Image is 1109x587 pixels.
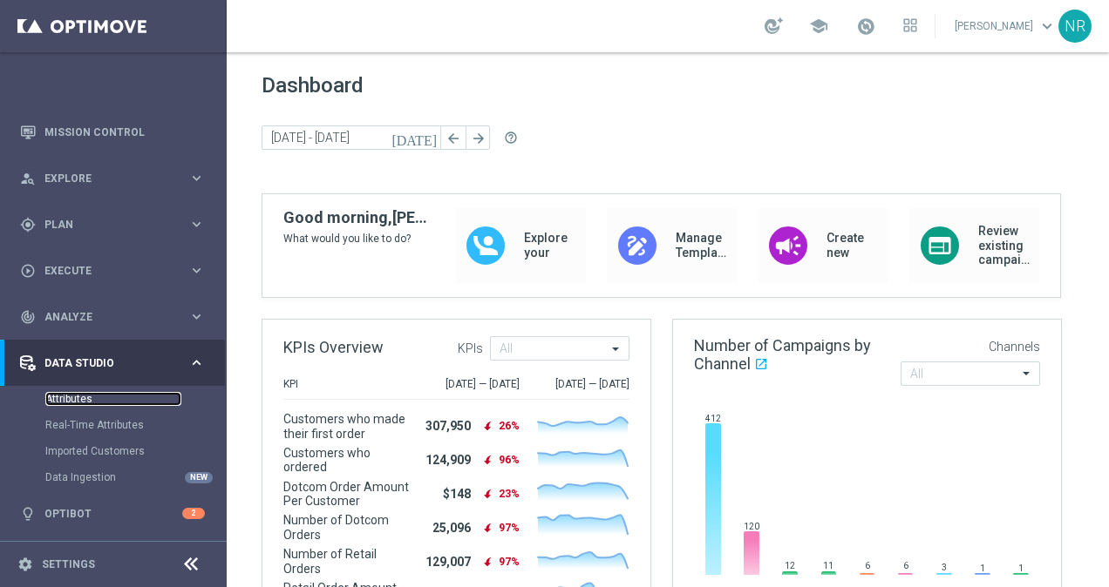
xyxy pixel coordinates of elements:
a: Mission Control [44,109,205,155]
span: Execute [44,266,188,276]
div: Data Ingestion [45,464,225,490]
div: Data Studio [20,355,188,371]
i: lightbulb [20,506,36,522]
div: Real-Time Attributes [45,412,225,438]
i: keyboard_arrow_right [188,354,205,371]
button: Mission Control [19,125,206,139]
div: Plan [20,217,188,233]
a: Settings [42,559,95,570]
button: person_search Explore keyboard_arrow_right [19,172,206,186]
div: Imported Customers [45,438,225,464]
button: play_circle_outline Execute keyboard_arrow_right [19,264,206,278]
div: NR [1058,10,1092,43]
div: Optibot [20,490,205,536]
a: Real-Time Attributes [45,418,181,432]
button: lightbulb Optibot 2 [19,507,206,521]
span: school [809,17,828,36]
i: play_circle_outline [20,263,36,279]
span: keyboard_arrow_down [1038,17,1057,36]
div: Analyze [20,309,188,325]
i: keyboard_arrow_right [188,262,205,279]
i: keyboard_arrow_right [188,308,205,325]
i: track_changes [20,309,36,325]
i: keyboard_arrow_right [188,216,205,233]
a: Attributes [45,392,181,406]
div: Explore [20,171,188,186]
i: person_search [20,171,36,186]
button: track_changes Analyze keyboard_arrow_right [19,310,206,324]
button: Data Studio keyboard_arrow_right [19,356,206,370]
a: Imported Customers [45,444,181,458]
div: Attributes [45,386,225,412]
a: Optibot [44,490,182,536]
span: Data Studio [44,358,188,368]
i: settings [17,557,33,572]
div: 2 [182,508,205,519]
button: gps_fixed Plan keyboard_arrow_right [19,218,206,232]
a: [PERSON_NAME]keyboard_arrow_down [953,13,1058,39]
span: Analyze [44,312,188,322]
a: Data Ingestion [45,470,181,484]
div: Execute [20,263,188,279]
i: gps_fixed [20,217,36,233]
i: keyboard_arrow_right [188,170,205,186]
span: Plan [44,219,188,230]
div: NEW [185,472,213,483]
div: Mission Control [20,109,205,155]
span: Explore [44,173,188,184]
